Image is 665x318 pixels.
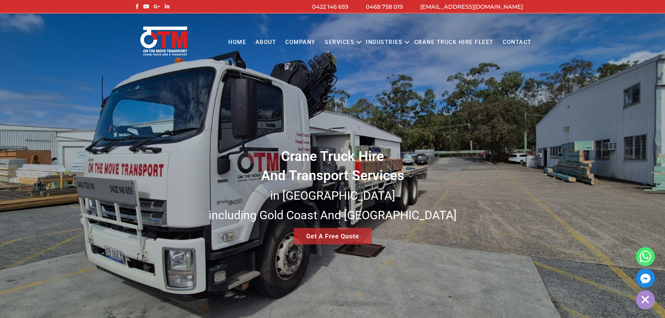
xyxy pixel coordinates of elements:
[320,33,359,52] a: Services
[312,3,348,10] a: 0422 146 659
[409,33,498,52] a: Crane Truck Hire Fleet
[361,33,407,52] a: Industries
[498,33,536,52] a: Contact
[636,269,655,288] a: Facebook_Messenger
[209,188,457,222] small: in [GEOGRAPHIC_DATA] including Gold Coast And [GEOGRAPHIC_DATA]
[636,247,655,266] a: Whatsapp
[281,33,320,52] a: COMPANY
[366,3,403,10] a: 0468 758 019
[251,33,281,52] a: About
[224,33,251,52] a: Home
[294,228,372,244] a: Get A Free Quote
[420,3,523,10] a: [EMAIL_ADDRESS][DOMAIN_NAME]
